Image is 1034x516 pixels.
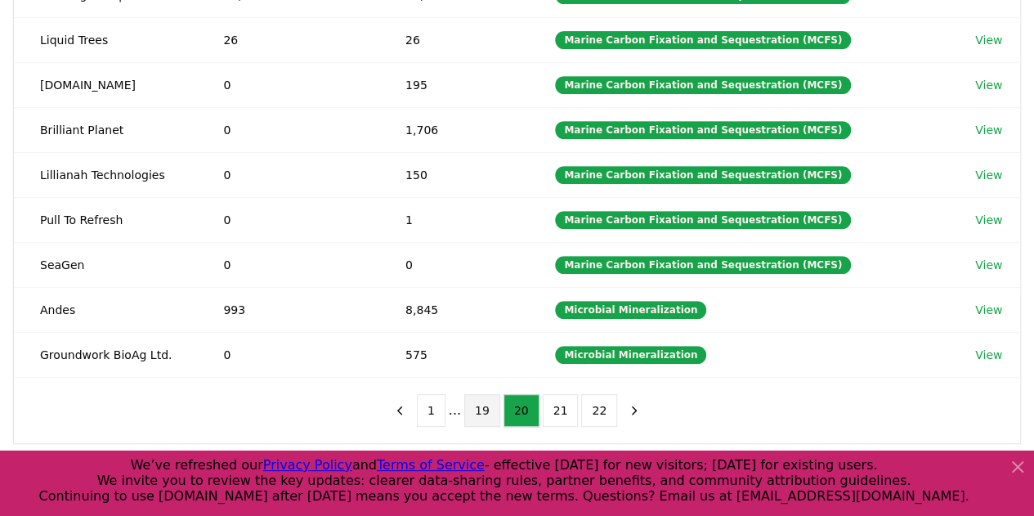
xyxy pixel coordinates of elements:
[464,394,500,427] button: 19
[449,401,461,420] li: ...
[197,17,379,62] td: 26
[543,394,579,427] button: 21
[197,152,379,197] td: 0
[975,167,1002,183] a: View
[975,77,1002,93] a: View
[14,287,197,332] td: Andes
[975,257,1002,273] a: View
[386,394,414,427] button: previous page
[504,394,539,427] button: 20
[379,242,529,287] td: 0
[975,32,1002,48] a: View
[555,301,706,319] div: Microbial Mineralization
[417,394,445,427] button: 1
[379,62,529,107] td: 195
[14,197,197,242] td: Pull To Refresh
[555,256,851,274] div: Marine Carbon Fixation and Sequestration (MCFS)
[14,17,197,62] td: Liquid Trees
[975,212,1002,228] a: View
[14,62,197,107] td: [DOMAIN_NAME]
[14,152,197,197] td: Lillianah Technologies
[379,197,529,242] td: 1
[555,211,851,229] div: Marine Carbon Fixation and Sequestration (MCFS)
[975,347,1002,363] a: View
[197,332,379,377] td: 0
[197,197,379,242] td: 0
[555,121,851,139] div: Marine Carbon Fixation and Sequestration (MCFS)
[379,332,529,377] td: 575
[197,242,379,287] td: 0
[379,17,529,62] td: 26
[975,302,1002,318] a: View
[975,122,1002,138] a: View
[620,394,648,427] button: next page
[555,166,851,184] div: Marine Carbon Fixation and Sequestration (MCFS)
[14,107,197,152] td: Brilliant Planet
[197,107,379,152] td: 0
[581,394,617,427] button: 22
[555,31,851,49] div: Marine Carbon Fixation and Sequestration (MCFS)
[197,287,379,332] td: 993
[555,346,706,364] div: Microbial Mineralization
[14,242,197,287] td: SeaGen
[379,287,529,332] td: 8,845
[14,332,197,377] td: Groundwork BioAg Ltd.
[197,62,379,107] td: 0
[379,107,529,152] td: 1,706
[555,76,851,94] div: Marine Carbon Fixation and Sequestration (MCFS)
[379,152,529,197] td: 150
